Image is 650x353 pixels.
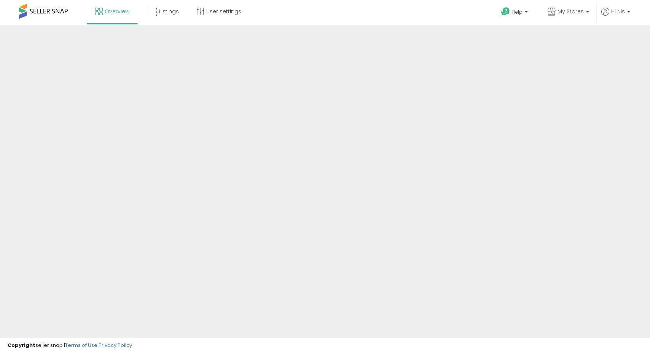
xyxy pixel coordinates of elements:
[105,8,129,15] span: Overview
[611,8,625,15] span: Hi Nis
[512,9,523,15] span: Help
[601,8,630,25] a: Hi Nis
[558,8,584,15] span: My Stores
[495,1,535,25] a: Help
[501,7,510,16] i: Get Help
[159,8,179,15] span: Listings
